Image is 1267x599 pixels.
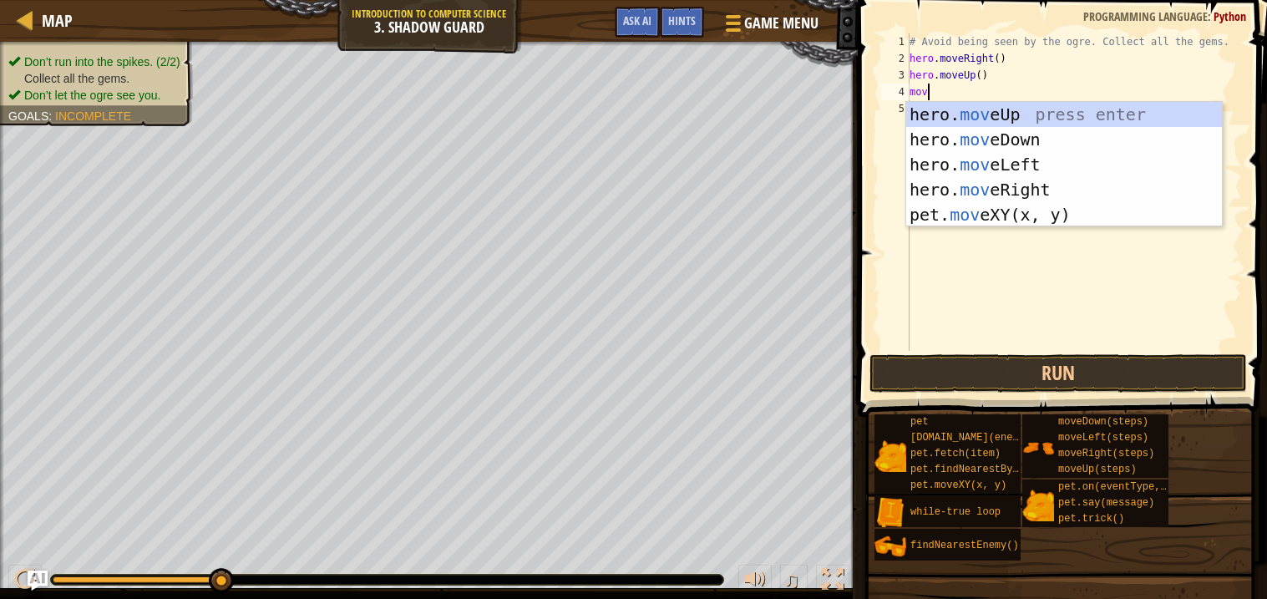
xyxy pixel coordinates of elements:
[33,9,73,32] a: Map
[24,72,129,85] span: Collect all the gems.
[8,87,180,104] li: Don’t let the ogre see you.
[881,100,910,117] div: 5
[874,497,906,529] img: portrait.png
[1058,497,1154,509] span: pet.say(message)
[869,354,1247,393] button: Run
[910,448,1001,459] span: pet.fetch(item)
[24,55,180,69] span: Don’t run into the spikes. (2/2)
[881,67,910,84] div: 3
[744,13,818,34] span: Game Menu
[8,70,180,87] li: Collect all the gems.
[874,440,906,472] img: portrait.png
[55,109,131,123] span: Incomplete
[1022,490,1054,521] img: portrait.png
[1058,448,1154,459] span: moveRight(steps)
[1058,416,1148,428] span: moveDown(steps)
[668,13,696,28] span: Hints
[1058,481,1214,493] span: pet.on(eventType, handler)
[24,89,160,102] span: Don’t let the ogre see you.
[874,530,906,562] img: portrait.png
[1208,8,1214,24] span: :
[1083,8,1208,24] span: Programming language
[623,13,651,28] span: Ask AI
[910,416,929,428] span: pet
[738,565,772,599] button: Adjust volume
[712,7,829,46] button: Game Menu
[910,540,1019,551] span: findNearestEnemy()
[42,9,73,32] span: Map
[1058,464,1137,475] span: moveUp(steps)
[881,84,910,100] div: 4
[910,464,1072,475] span: pet.findNearestByType(type)
[8,53,180,70] li: Don’t run into the spikes.
[1214,8,1246,24] span: Python
[816,565,849,599] button: Toggle fullscreen
[1058,513,1124,525] span: pet.trick()
[910,432,1031,444] span: [DOMAIN_NAME](enemy)
[910,506,1001,518] span: while-true loop
[910,480,1006,491] span: pet.moveXY(x, y)
[881,33,910,50] div: 1
[783,567,800,592] span: ♫
[1022,432,1054,464] img: portrait.png
[28,571,48,591] button: Ask AI
[780,565,808,599] button: ♫
[8,565,42,599] button: Ctrl + P: Pause
[48,109,55,123] span: :
[881,50,910,67] div: 2
[8,109,48,123] span: Goals
[1058,432,1148,444] span: moveLeft(steps)
[615,7,660,38] button: Ask AI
